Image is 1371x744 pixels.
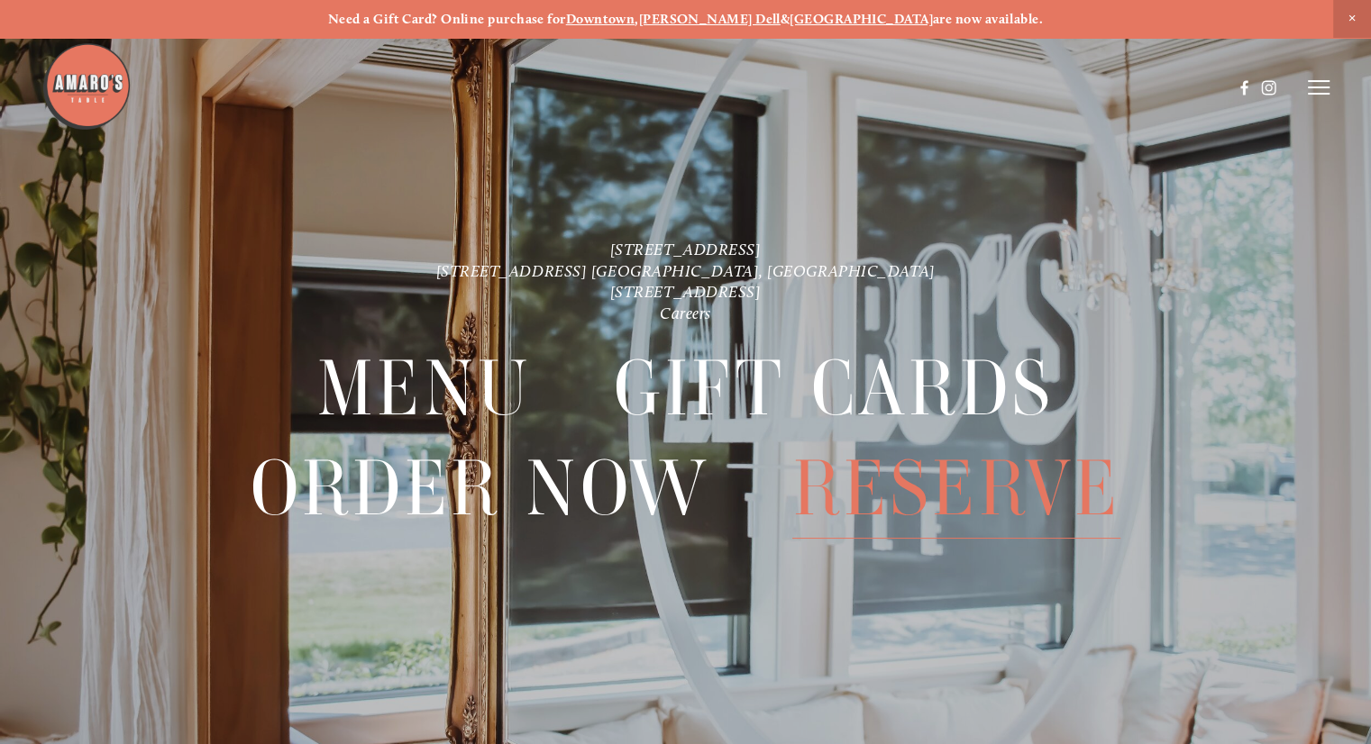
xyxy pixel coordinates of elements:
[566,11,635,27] a: Downtown
[660,304,711,323] a: Careers
[436,261,936,281] a: [STREET_ADDRESS] [GEOGRAPHIC_DATA], [GEOGRAPHIC_DATA]
[610,282,762,302] a: [STREET_ADDRESS]
[610,240,762,259] a: [STREET_ADDRESS]
[317,339,532,438] a: Menu
[614,339,1054,438] a: Gift Cards
[317,339,532,439] span: Menu
[790,11,933,27] a: [GEOGRAPHIC_DATA]
[639,11,781,27] a: [PERSON_NAME] Dell
[251,439,711,538] a: Order Now
[41,41,132,132] img: Amaro's Table
[781,11,790,27] strong: &
[614,339,1054,439] span: Gift Cards
[328,11,566,27] strong: Need a Gift Card? Online purchase for
[933,11,1043,27] strong: are now available.
[792,439,1120,539] span: Reserve
[251,439,711,539] span: Order Now
[792,439,1120,538] a: Reserve
[635,11,638,27] strong: ,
